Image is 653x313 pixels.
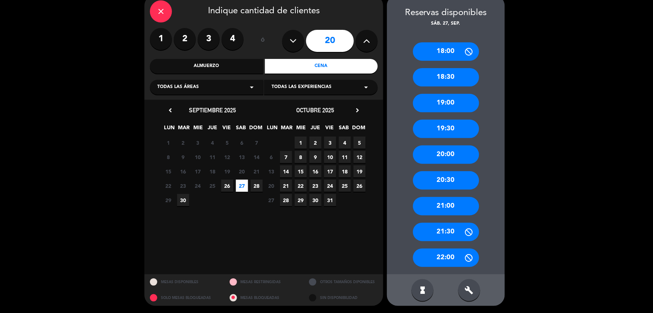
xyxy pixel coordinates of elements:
[324,123,336,136] span: VIE
[177,194,189,206] span: 30
[280,151,292,163] span: 7
[304,274,383,290] div: OTROS TAMAÑOS DIPONIBLES
[198,28,220,50] label: 3
[224,290,304,306] div: MESAS BLOQUEADAS
[235,123,247,136] span: SAB
[295,137,307,149] span: 1
[413,94,479,112] div: 19:00
[157,7,165,16] i: close
[207,137,219,149] span: 4
[413,120,479,138] div: 19:30
[413,68,479,87] div: 18:30
[265,165,277,177] span: 13
[247,83,256,92] i: arrow_drop_down
[207,123,219,136] span: JUE
[324,151,336,163] span: 10
[413,197,479,215] div: 21:00
[162,137,175,149] span: 1
[221,123,233,136] span: VIE
[324,180,336,192] span: 24
[221,151,233,163] span: 12
[177,137,189,149] span: 2
[251,151,263,163] span: 14
[251,137,263,149] span: 7
[224,274,304,290] div: MESAS RESTRINGIDAS
[236,151,248,163] span: 13
[413,42,479,61] div: 18:00
[354,180,366,192] span: 26
[157,84,199,91] span: Todas las áreas
[192,165,204,177] span: 17
[354,165,366,177] span: 19
[339,165,351,177] span: 18
[295,194,307,206] span: 29
[309,151,322,163] span: 9
[339,151,351,163] span: 11
[207,180,219,192] span: 25
[265,180,277,192] span: 20
[387,6,505,20] div: Reservas disponibles
[265,194,277,206] span: 27
[162,194,175,206] span: 29
[465,286,474,295] i: build
[309,165,322,177] span: 16
[281,123,293,136] span: MAR
[413,171,479,190] div: 20:30
[162,151,175,163] span: 8
[250,123,262,136] span: DOM
[162,180,175,192] span: 22
[339,180,351,192] span: 25
[295,180,307,192] span: 22
[295,151,307,163] span: 8
[324,137,336,149] span: 3
[352,123,365,136] span: DOM
[413,223,479,241] div: 21:30
[354,106,361,114] i: chevron_right
[192,123,204,136] span: MIE
[221,165,233,177] span: 19
[162,165,175,177] span: 15
[362,83,370,92] i: arrow_drop_down
[251,165,263,177] span: 21
[354,137,366,149] span: 5
[144,290,224,306] div: SOLO MESAS BLOQUEADAS
[413,249,479,267] div: 22:00
[309,137,322,149] span: 2
[251,180,263,192] span: 28
[295,123,307,136] span: MIE
[144,274,224,290] div: MESAS DISPONIBLES
[413,145,479,164] div: 20:00
[178,123,190,136] span: MAR
[280,180,292,192] span: 21
[280,165,292,177] span: 14
[236,137,248,149] span: 6
[207,151,219,163] span: 11
[309,180,322,192] span: 23
[222,28,244,50] label: 4
[324,165,336,177] span: 17
[166,106,174,114] i: chevron_left
[272,84,331,91] span: Todas las experiencias
[387,20,505,28] div: sáb. 27, sep.
[192,137,204,149] span: 3
[177,165,189,177] span: 16
[309,194,322,206] span: 30
[339,137,351,149] span: 4
[354,151,366,163] span: 12
[236,180,248,192] span: 27
[418,286,427,295] i: hourglass_full
[236,165,248,177] span: 20
[265,59,378,74] div: Cena
[295,165,307,177] span: 15
[174,28,196,50] label: 2
[221,137,233,149] span: 5
[189,106,236,114] span: septiembre 2025
[177,151,189,163] span: 9
[207,165,219,177] span: 18
[192,180,204,192] span: 24
[338,123,350,136] span: SAB
[150,59,263,74] div: Almuerzo
[265,151,277,163] span: 6
[266,123,279,136] span: LUN
[280,194,292,206] span: 28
